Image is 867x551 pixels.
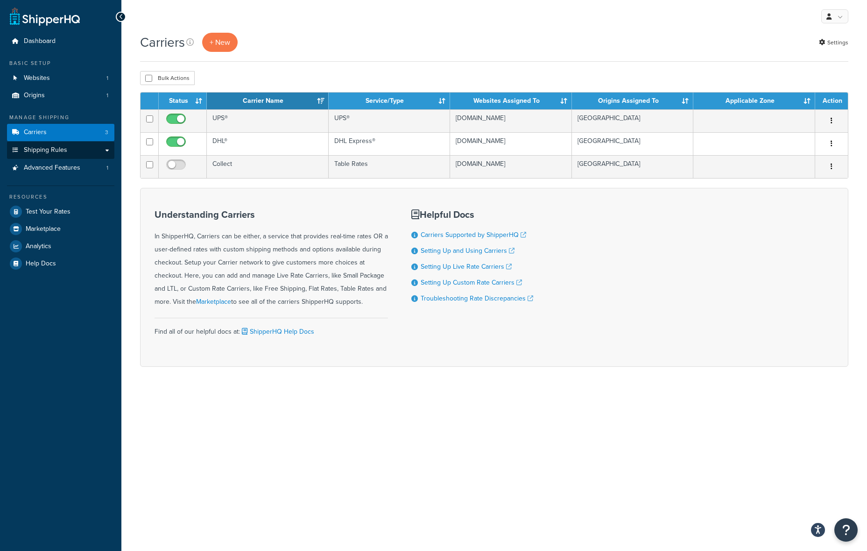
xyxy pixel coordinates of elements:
td: [GEOGRAPHIC_DATA] [572,109,694,132]
span: Websites [24,74,50,82]
li: Advanced Features [7,159,114,177]
a: Shipping Rules [7,142,114,159]
button: Bulk Actions [140,71,195,85]
th: Websites Assigned To: activate to sort column ascending [450,93,572,109]
a: Origins 1 [7,87,114,104]
a: Setting Up and Using Carriers [421,246,515,256]
div: Resources [7,193,114,201]
td: [DOMAIN_NAME] [450,109,572,132]
div: Manage Shipping [7,114,114,122]
td: UPS® [207,109,329,132]
button: + New [202,33,238,52]
td: [DOMAIN_NAME] [450,132,572,155]
span: Analytics [26,243,51,250]
td: [DOMAIN_NAME] [450,155,572,178]
a: Advanced Features 1 [7,159,114,177]
th: Carrier Name: activate to sort column ascending [207,93,329,109]
span: 1 [106,92,108,100]
th: Status: activate to sort column ascending [159,93,207,109]
td: DHL Express® [329,132,451,155]
li: Origins [7,87,114,104]
a: Marketplace [196,297,231,307]
a: Analytics [7,238,114,255]
span: Help Docs [26,260,56,268]
span: 1 [106,164,108,172]
th: Service/Type: activate to sort column ascending [329,93,451,109]
span: Carriers [24,129,47,136]
a: Dashboard [7,33,114,50]
th: Action [815,93,848,109]
div: Find all of our helpful docs at: [155,318,388,338]
a: Troubleshooting Rate Discrepancies [421,293,533,303]
a: Test Your Rates [7,203,114,220]
li: Websites [7,70,114,87]
li: Carriers [7,124,114,141]
h3: Helpful Docs [411,209,533,220]
a: Websites 1 [7,70,114,87]
td: UPS® [329,109,451,132]
span: 3 [105,129,108,136]
span: Origins [24,92,45,100]
a: ShipperHQ Help Docs [240,327,314,336]
h3: Understanding Carriers [155,209,388,220]
h1: Carriers [140,33,185,51]
td: Table Rates [329,155,451,178]
span: 1 [106,74,108,82]
th: Applicable Zone: activate to sort column ascending [693,93,815,109]
th: Origins Assigned To: activate to sort column ascending [572,93,694,109]
td: DHL® [207,132,329,155]
span: Dashboard [24,37,56,45]
a: Setting Up Live Rate Carriers [421,262,512,272]
span: Marketplace [26,225,61,233]
span: Shipping Rules [24,146,67,154]
a: Carriers 3 [7,124,114,141]
div: In ShipperHQ, Carriers can be either, a service that provides real-time rates OR a user-defined r... [155,209,388,308]
td: [GEOGRAPHIC_DATA] [572,132,694,155]
a: Carriers Supported by ShipperHQ [421,230,526,240]
td: Collect [207,155,329,178]
span: Test Your Rates [26,208,70,216]
a: Help Docs [7,255,114,272]
td: [GEOGRAPHIC_DATA] [572,155,694,178]
a: Marketplace [7,221,114,237]
button: Open Resource Center [834,518,858,542]
div: Basic Setup [7,59,114,67]
a: Settings [819,36,848,49]
span: Advanced Features [24,164,80,172]
a: Setting Up Custom Rate Carriers [421,278,522,287]
a: ShipperHQ Home [10,7,80,26]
